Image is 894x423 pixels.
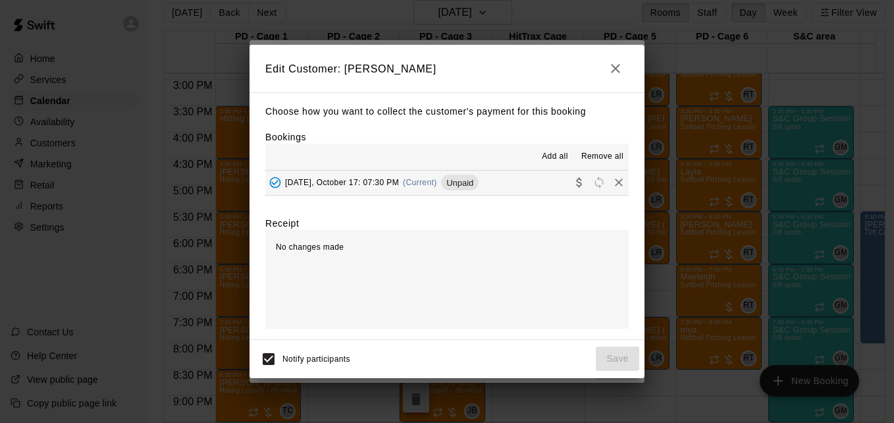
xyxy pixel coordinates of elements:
[581,150,623,163] span: Remove all
[534,146,576,167] button: Add all
[282,354,350,364] span: Notify participants
[265,171,629,195] button: Added - Collect Payment[DATE], October 17: 07:30 PM(Current)UnpaidCollect paymentRescheduleRemove
[576,146,629,167] button: Remove all
[265,132,306,142] label: Bookings
[285,178,399,187] span: [DATE], October 17: 07:30 PM
[265,217,299,230] label: Receipt
[569,177,589,187] span: Collect payment
[265,103,629,120] p: Choose how you want to collect the customer's payment for this booking
[265,173,285,192] button: Added - Collect Payment
[589,177,609,187] span: Reschedule
[542,150,568,163] span: Add all
[276,242,344,252] span: No changes made
[403,178,437,187] span: (Current)
[609,177,629,187] span: Remove
[441,178,479,188] span: Unpaid
[250,45,644,92] h2: Edit Customer: [PERSON_NAME]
